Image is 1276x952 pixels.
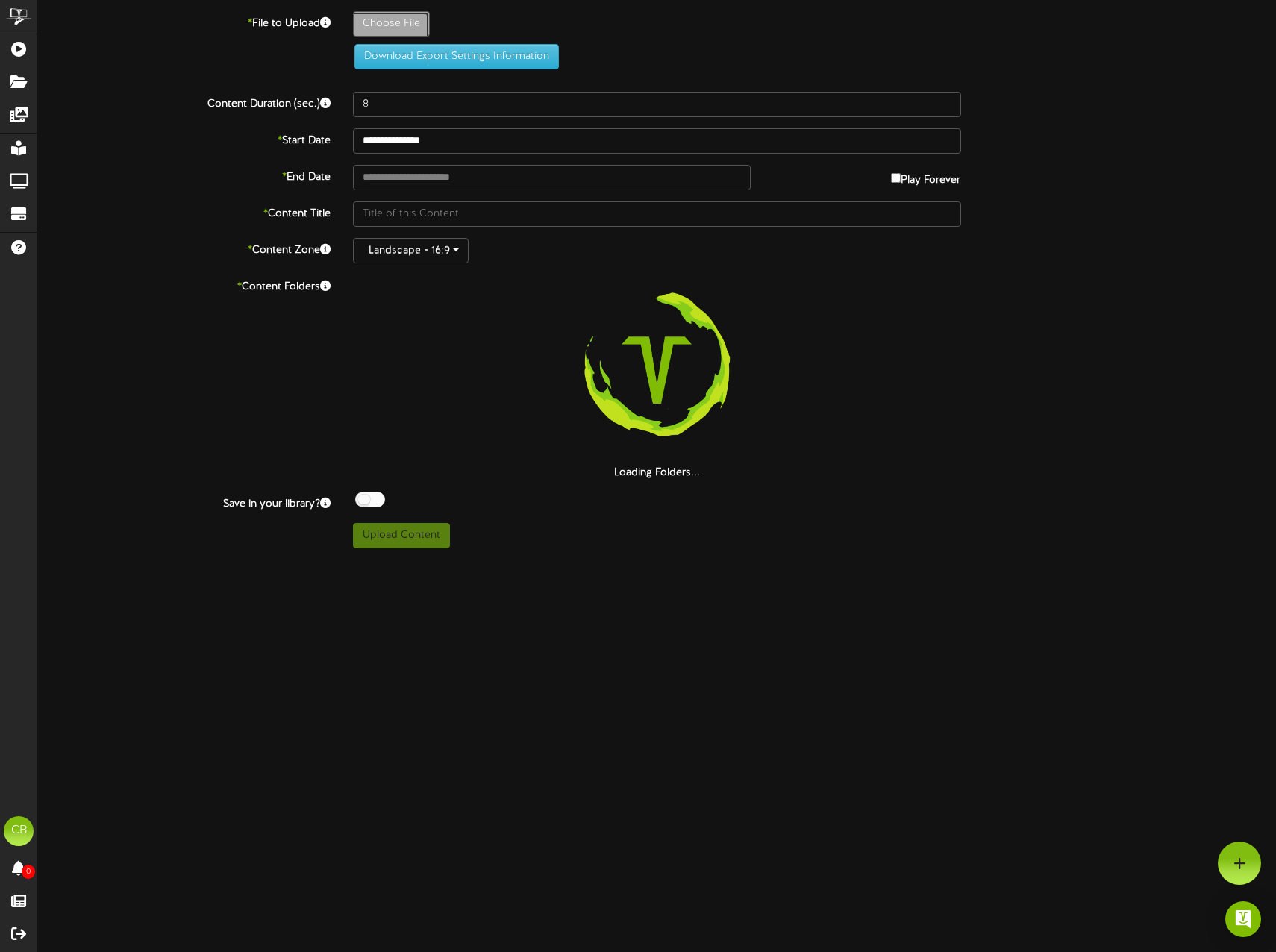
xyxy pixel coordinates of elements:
strong: Loading Folders... [614,467,700,478]
label: Content Folders [26,275,342,295]
span: 0 [22,865,35,879]
input: Play Forever [891,173,901,183]
div: CB [4,816,34,846]
label: End Date [26,165,342,185]
label: File to Upload [26,11,342,31]
label: Start Date [26,128,342,148]
label: Content Zone [26,238,342,258]
input: Title of this Content [353,201,961,227]
img: loading-spinner-3.png [561,275,752,466]
button: Landscape - 16:9 [353,238,469,263]
label: Content Duration (sec.) [26,92,342,112]
a: Download Export Settings Information [347,51,559,62]
button: Upload Content [353,523,450,548]
label: Save in your library? [26,492,342,512]
label: Play Forever [891,165,960,188]
button: Download Export Settings Information [354,44,559,69]
div: Open Intercom Messenger [1225,901,1261,937]
label: Content Title [26,201,342,222]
